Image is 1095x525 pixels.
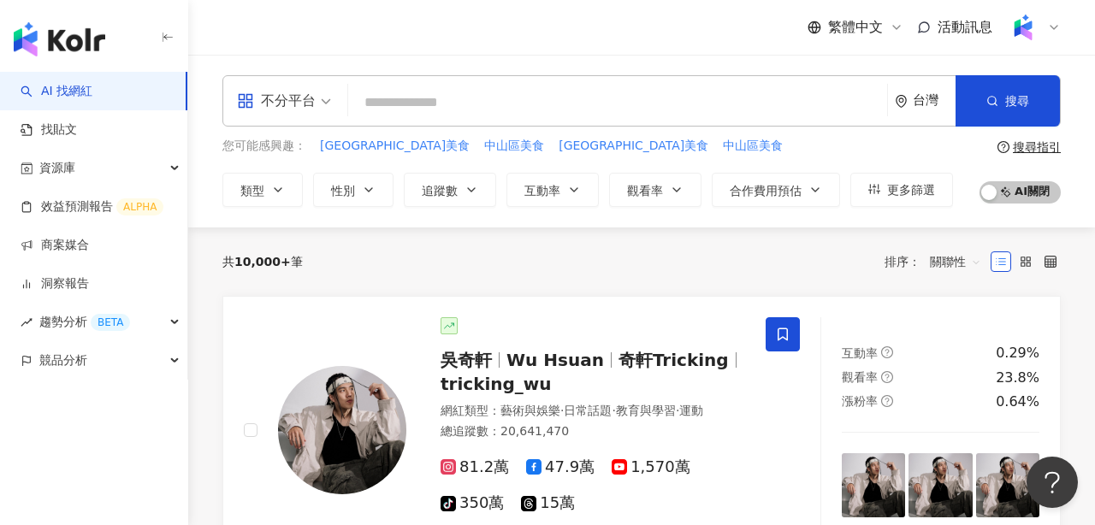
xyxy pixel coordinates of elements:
div: 搜尋指引 [1013,140,1061,154]
a: 洞察報告 [21,275,89,292]
span: 觀看率 [627,184,663,198]
button: 搜尋 [956,75,1060,127]
span: 10,000+ [234,255,291,268]
span: 觀看率 [842,370,878,384]
span: 藝術與娛樂 [500,404,560,417]
span: appstore [237,92,254,109]
button: [GEOGRAPHIC_DATA]美食 [558,137,709,156]
div: 23.8% [996,369,1039,387]
span: 繁體中文 [828,18,883,37]
span: 資源庫 [39,149,75,187]
span: 1,570萬 [612,458,690,476]
button: 類型 [222,173,303,207]
button: 合作費用預估 [712,173,840,207]
span: question-circle [997,141,1009,153]
span: 運動 [679,404,703,417]
span: 中山區美食 [484,138,544,155]
a: 找貼文 [21,121,77,139]
a: searchAI 找網紅 [21,83,92,100]
a: 商案媒合 [21,237,89,254]
div: 共 筆 [222,255,303,268]
span: 奇軒Tricking [619,350,729,370]
span: rise [21,316,33,328]
span: [GEOGRAPHIC_DATA]美食 [559,138,708,155]
div: 台灣 [913,93,956,108]
span: 更多篩選 [887,183,935,197]
img: KOL Avatar [278,366,406,494]
button: 更多篩選 [850,173,953,207]
span: 性別 [331,184,355,198]
span: tricking_wu [441,374,552,394]
span: 350萬 [441,494,504,512]
button: 觀看率 [609,173,701,207]
div: 0.64% [996,392,1039,411]
button: 中山區美食 [722,137,784,156]
div: 網紅類型 ： [441,403,745,420]
span: 47.9萬 [526,458,595,476]
div: 0.29% [996,344,1039,363]
span: · [612,404,615,417]
iframe: Help Scout Beacon - Open [1027,457,1078,508]
span: [GEOGRAPHIC_DATA]美食 [320,138,470,155]
span: 互動率 [842,346,878,360]
span: 關聯性 [930,248,981,275]
span: 漲粉率 [842,394,878,408]
span: 日常話題 [564,404,612,417]
span: question-circle [881,395,893,407]
img: post-image [976,453,1039,516]
div: 排序： [885,248,991,275]
span: 中山區美食 [723,138,783,155]
span: 15萬 [521,494,575,512]
span: 類型 [240,184,264,198]
span: 互動率 [524,184,560,198]
span: · [560,404,564,417]
img: logo [14,22,105,56]
span: 追蹤數 [422,184,458,198]
span: Wu Hsuan [506,350,604,370]
span: 81.2萬 [441,458,509,476]
button: [GEOGRAPHIC_DATA]美食 [319,137,471,156]
span: environment [895,95,908,108]
span: 您可能感興趣： [222,138,306,155]
span: 合作費用預估 [730,184,802,198]
span: question-circle [881,346,893,358]
button: 追蹤數 [404,173,496,207]
span: 趨勢分析 [39,303,130,341]
div: 不分平台 [237,87,316,115]
img: post-image [842,453,905,516]
span: question-circle [881,371,893,383]
span: · [676,404,679,417]
div: 總追蹤數 ： 20,641,470 [441,423,745,440]
span: 活動訊息 [938,19,992,35]
span: 搜尋 [1005,94,1029,108]
img: Kolr%20app%20icon%20%281%29.png [1007,11,1039,44]
button: 性別 [313,173,394,207]
button: 中山區美食 [483,137,545,156]
span: 教育與學習 [616,404,676,417]
a: 效益預測報告ALPHA [21,198,163,215]
div: BETA [91,314,130,331]
button: 互動率 [506,173,599,207]
img: post-image [909,453,972,516]
span: 競品分析 [39,341,87,380]
span: 吳奇軒 [441,350,492,370]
